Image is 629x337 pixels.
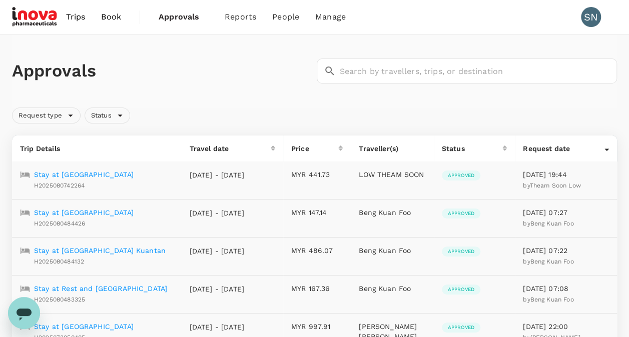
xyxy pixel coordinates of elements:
span: Trips [66,11,86,23]
span: H2025080484132 [34,258,84,265]
a: Stay at [GEOGRAPHIC_DATA] [34,169,134,179]
div: Request type [12,107,81,123]
p: LOW THEAM SOON [359,169,425,179]
p: Beng Kuan Foo [359,245,425,255]
a: Stay at [GEOGRAPHIC_DATA] Kuantan [34,245,166,255]
p: [DATE] - [DATE] [190,170,245,180]
span: H2025080484426 [34,220,85,227]
p: [DATE] - [DATE] [190,284,245,294]
p: Beng Kuan Foo [359,283,425,293]
p: [DATE] - [DATE] [190,208,245,218]
div: Price [291,143,338,153]
p: Beng Kuan Foo [359,207,425,217]
a: Stay at [GEOGRAPHIC_DATA] [34,321,134,331]
span: Approved [442,324,480,331]
span: H2025080742264 [34,182,85,189]
span: Theam Soon Low [529,182,580,189]
div: Status [442,143,503,153]
p: [DATE] - [DATE] [190,246,245,256]
div: Request date [523,143,604,153]
span: Approved [442,210,480,217]
span: Beng Kuan Foo [530,258,573,265]
span: Beng Kuan Foo [530,296,573,303]
span: H2025080483325 [34,296,85,303]
span: by [523,258,573,265]
span: Status [85,111,118,120]
div: Status [85,107,130,123]
span: Approved [442,286,480,293]
p: Trip Details [20,143,174,153]
p: [DATE] 19:44 [523,169,609,179]
h1: Approvals [12,60,313,81]
p: Traveller(s) [359,143,425,153]
p: MYR 147.14 [291,207,343,217]
span: Approved [442,248,480,255]
span: Approvals [159,11,209,23]
p: MYR 441.73 [291,169,343,179]
span: Approved [442,172,480,179]
p: [DATE] 07:22 [523,245,609,255]
iframe: Button to launch messaging window [8,297,40,329]
span: by [523,220,573,227]
span: Manage [315,11,346,23]
p: MYR 997.91 [291,321,343,331]
span: Book [101,11,121,23]
span: People [272,11,299,23]
p: [DATE] - [DATE] [190,322,245,332]
span: by [523,182,580,189]
span: Reports [225,11,256,23]
span: Request type [13,111,68,120]
p: [DATE] 22:00 [523,321,609,331]
a: Stay at Rest and [GEOGRAPHIC_DATA] [34,283,167,293]
input: Search by travellers, trips, or destination [340,58,617,83]
p: MYR 486.07 [291,245,343,255]
img: iNova Pharmaceuticals [12,6,58,28]
div: Travel date [190,143,271,153]
a: Stay at [GEOGRAPHIC_DATA] [34,207,134,217]
p: [DATE] 07:27 [523,207,609,217]
div: SN [581,7,601,27]
span: Beng Kuan Foo [530,220,573,227]
p: MYR 167.36 [291,283,343,293]
span: by [523,296,573,303]
p: [DATE] 07:08 [523,283,609,293]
